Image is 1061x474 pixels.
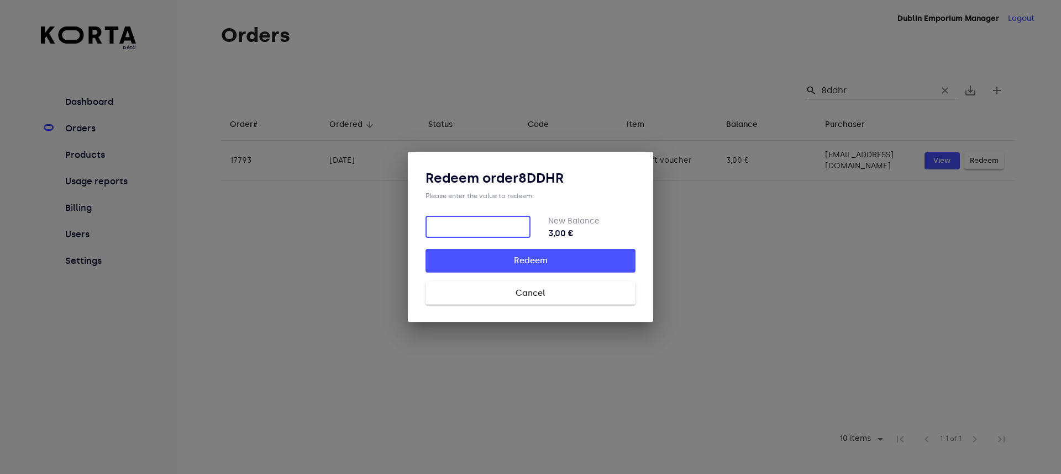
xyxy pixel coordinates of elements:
[548,216,600,226] label: New Balance
[426,169,635,187] h3: Redeem order 8DDHR
[548,227,635,240] strong: 3,00 €
[426,191,635,200] div: Please enter the value to redeem:
[426,281,635,305] button: Cancel
[443,253,618,268] span: Redeem
[443,286,618,300] span: Cancel
[426,249,635,272] button: Redeem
